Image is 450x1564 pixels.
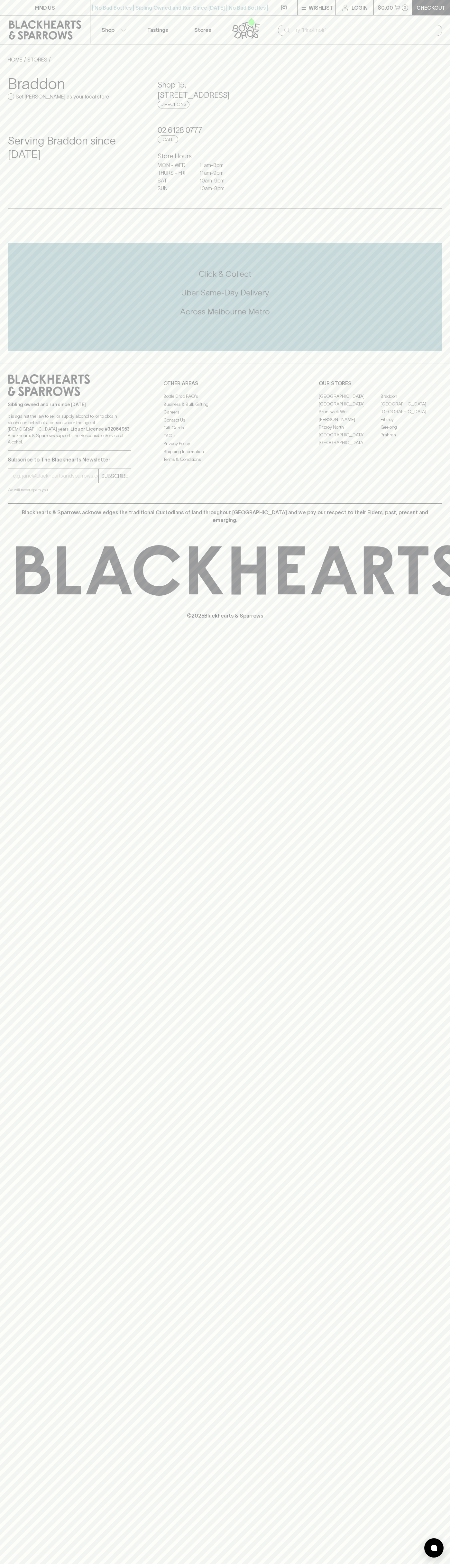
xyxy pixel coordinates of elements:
[163,440,287,448] a: Privacy Policy
[319,415,381,423] a: [PERSON_NAME]
[8,75,142,93] h3: Braddon
[158,135,178,143] a: Call
[163,448,287,455] a: Shipping Information
[158,177,190,184] p: SAT
[381,400,442,408] a: [GEOGRAPHIC_DATA]
[102,26,115,34] p: Shop
[199,184,232,192] p: 10am - 8pm
[8,134,142,161] h4: Serving Braddon since [DATE]
[417,4,445,12] p: Checkout
[431,1545,437,1551] img: bubble-icon
[378,4,393,12] p: $0.00
[158,161,190,169] p: MON - WED
[163,432,287,440] a: FAQ's
[199,169,232,177] p: 11am - 9pm
[319,392,381,400] a: [GEOGRAPHIC_DATA]
[99,469,131,483] button: SUBSCRIBE
[158,151,292,161] h6: Store Hours
[163,408,287,416] a: Careers
[158,125,292,135] h5: 02 6128 0777
[8,243,442,351] div: Call to action block
[199,161,232,169] p: 11am - 8pm
[163,424,287,432] a: Gift Cards
[381,423,442,431] a: Geelong
[8,269,442,279] h5: Click & Collect
[8,57,23,62] a: HOME
[319,379,442,387] p: OUR STORES
[163,379,287,387] p: OTHER AREAS
[352,4,368,12] p: Login
[381,408,442,415] a: [GEOGRAPHIC_DATA]
[101,472,128,480] p: SUBSCRIBE
[8,306,442,317] h5: Across Melbourne Metro
[8,287,442,298] h5: Uber Same-Day Delivery
[163,416,287,424] a: Contact Us
[8,456,131,463] p: Subscribe to The Blackhearts Newsletter
[158,101,189,108] a: Directions
[135,15,180,44] a: Tastings
[309,4,333,12] p: Wishlist
[319,439,381,446] a: [GEOGRAPHIC_DATA]
[158,169,190,177] p: THURS - FRI
[90,15,135,44] button: Shop
[381,392,442,400] a: Braddon
[163,400,287,408] a: Business & Bulk Gifting
[158,80,292,100] h5: Shop 15 , [STREET_ADDRESS]
[16,93,109,100] p: Set [PERSON_NAME] as your local store
[70,426,130,432] strong: Liquor License #32064953
[199,177,232,184] p: 10am - 9pm
[194,26,211,34] p: Stores
[27,57,47,62] a: STORES
[319,400,381,408] a: [GEOGRAPHIC_DATA]
[13,471,98,481] input: e.g. jane@blackheartsandsparrows.com.au
[35,4,55,12] p: FIND US
[319,431,381,439] a: [GEOGRAPHIC_DATA]
[8,401,131,408] p: Sibling owned and run since [DATE]
[163,456,287,463] a: Terms & Conditions
[319,408,381,415] a: Brunswick West
[404,6,406,9] p: 0
[13,508,437,524] p: Blackhearts & Sparrows acknowledges the traditional Custodians of land throughout [GEOGRAPHIC_DAT...
[8,413,131,445] p: It is against the law to sell or supply alcohol to, or to obtain alcohol on behalf of a person un...
[180,15,225,44] a: Stores
[381,431,442,439] a: Prahran
[293,25,437,35] input: Try "Pinot noir"
[158,184,190,192] p: SUN
[8,487,131,493] p: We will never spam you
[163,393,287,400] a: Bottle Drop FAQ's
[147,26,168,34] p: Tastings
[319,423,381,431] a: Fitzroy North
[381,415,442,423] a: Fitzroy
